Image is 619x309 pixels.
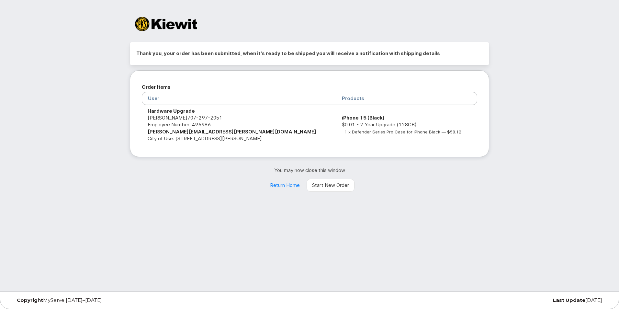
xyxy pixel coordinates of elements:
[17,297,43,303] strong: Copyright
[136,49,483,58] h2: Thank you, your order has been submitted, when it's ready to be shipped you will receive a notifi...
[264,179,305,192] a: Return Home
[553,297,585,303] strong: Last Update
[148,108,195,114] strong: Hardware Upgrade
[342,115,385,121] strong: iPhone 15 (Black)
[196,115,208,121] span: 297
[142,92,336,105] th: User
[336,105,477,145] td: $0.01 - 2 Year Upgrade (128GB)
[344,129,461,134] small: 1 x Defender Series Pro Case for iPhone Black — $58.12
[12,298,210,303] div: MyServe [DATE]–[DATE]
[148,121,211,128] span: Employee Number: 496986
[187,115,222,121] span: 707
[336,92,477,105] th: Products
[135,17,197,31] img: Kiewit Corporation
[208,115,222,121] span: 2051
[409,298,607,303] div: [DATE]
[142,82,477,92] h2: Order Items
[307,179,355,192] a: Start New Order
[142,105,336,145] td: [PERSON_NAME] City of Use: [STREET_ADDRESS][PERSON_NAME]
[148,129,316,135] a: [PERSON_NAME][EMAIL_ADDRESS][PERSON_NAME][DOMAIN_NAME]
[130,167,489,174] p: You may now close this window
